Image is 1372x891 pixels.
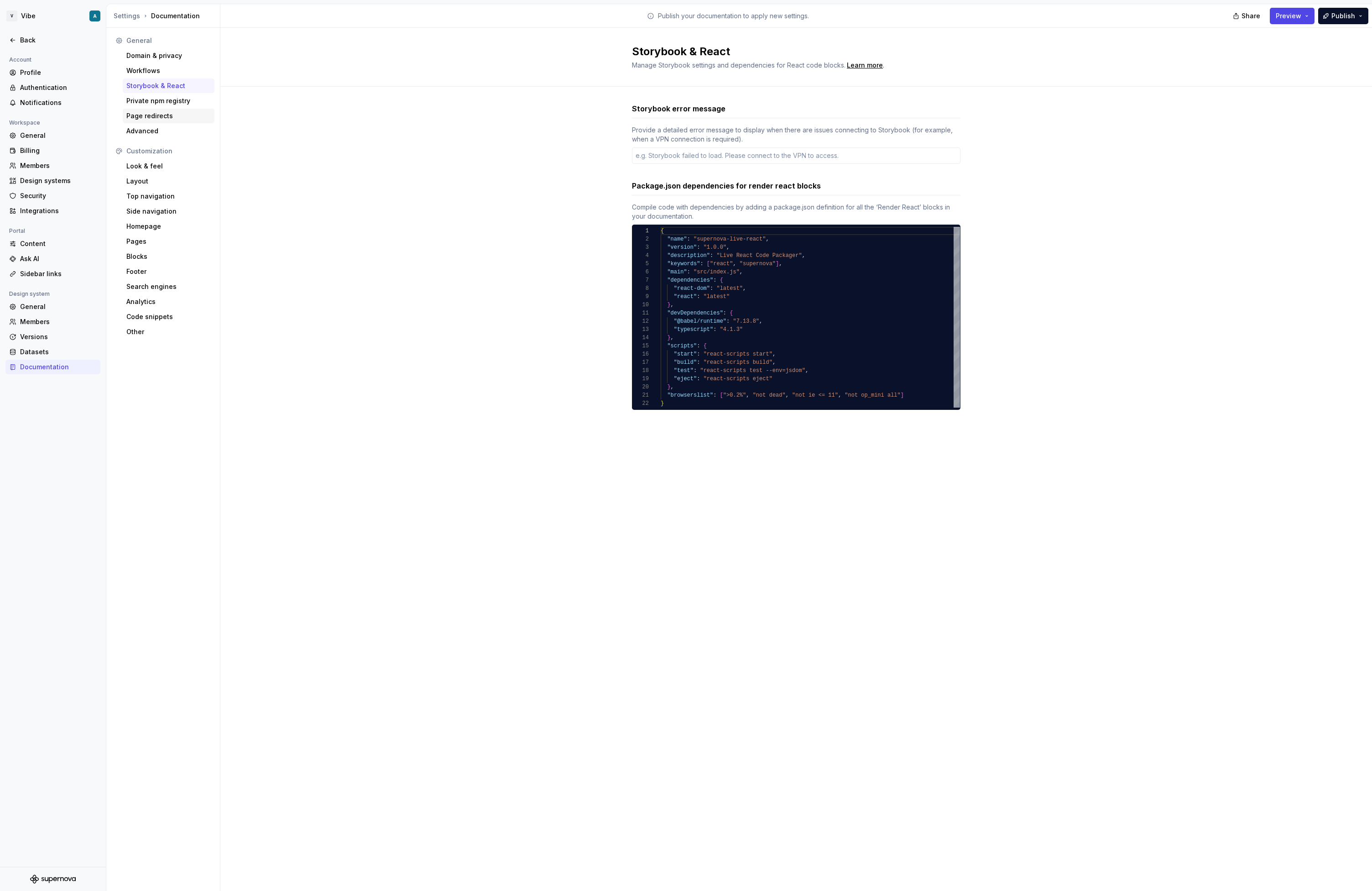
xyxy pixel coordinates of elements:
span: "devDependencies" [667,310,723,316]
span: , [671,384,674,390]
span: : [697,294,700,300]
button: Publish [1318,8,1368,24]
div: 4 [632,252,649,260]
div: 5 [632,260,649,268]
span: "react" [674,294,697,300]
button: Settings [114,11,140,21]
span: , [743,285,746,292]
span: : [710,252,713,259]
span: "react-dom" [674,285,710,292]
span: "keywords" [667,261,700,267]
span: "dependencies" [667,277,713,283]
button: Preview [1270,8,1315,24]
span: : [687,269,690,275]
div: 11 [632,309,649,317]
a: Notifications [5,95,100,110]
a: Integrations [5,204,100,218]
div: 17 [632,358,649,367]
div: Analytics [126,297,211,306]
span: } [667,302,670,308]
div: Notifications [20,98,97,107]
a: Advanced [123,124,214,138]
span: "react-scripts build" [704,359,772,366]
div: Private npm registry [126,96,211,105]
span: "not ie <= 11" [792,392,838,398]
span: Share [1242,11,1260,21]
a: Homepage [123,219,214,234]
span: , [805,367,809,374]
span: "name" [667,236,687,242]
div: Domain & privacy [126,51,211,60]
span: "build" [674,359,697,366]
div: General [20,302,97,311]
a: General [5,299,100,314]
span: "react-scripts test --env=jsdom" [700,367,805,374]
div: Content [20,239,97,248]
span: "Live React Code Packager" [716,252,802,259]
div: Learn more [847,61,883,70]
span: : [687,236,690,242]
span: , [746,392,749,398]
a: Members [5,314,100,329]
div: Provide a detailed error message to display when there are issues connecting to Storybook (for ex... [632,126,960,144]
div: Profile [20,68,97,77]
a: Private npm registry [123,94,214,108]
span: Publish [1331,11,1355,21]
a: General [5,128,100,143]
a: Blocks [123,249,214,264]
div: Code snippets [126,312,211,321]
span: "react-scripts eject" [704,376,772,382]
div: Portal [5,225,29,236]
span: , [779,261,782,267]
span: , [759,318,762,325]
span: "test" [674,367,694,374]
span: : [697,244,700,251]
span: : [723,310,726,316]
div: 22 [632,399,649,408]
span: } [667,335,670,341]
span: "react" [710,261,733,267]
div: Homepage [126,222,211,231]
span: , [838,392,841,398]
div: A [93,12,97,20]
div: 20 [632,383,649,391]
span: { [704,343,707,349]
span: "src/index.js" [694,269,740,275]
span: "latest" [716,285,743,292]
span: "version" [667,244,697,251]
div: 3 [632,243,649,252]
div: Other [126,327,211,336]
div: 13 [632,325,649,334]
span: : [697,343,700,349]
a: Other [123,325,214,339]
a: Versions [5,330,100,344]
div: Security [20,191,97,200]
span: , [726,244,730,251]
span: "scripts" [667,343,697,349]
div: Side navigation [126,207,211,216]
a: Design systems [5,173,100,188]
button: Share [1228,8,1266,24]
div: 16 [632,350,649,358]
a: Workflows [123,63,214,78]
a: Datasets [5,345,100,359]
span: "react-scripts start" [704,351,772,357]
div: 2 [632,235,649,243]
a: Analytics [123,294,214,309]
span: "not dead" [753,392,786,398]
span: { [730,310,733,316]
span: : [713,392,716,398]
span: "1.0.0" [704,244,726,251]
span: [ [720,392,723,398]
div: Ask AI [20,254,97,263]
span: , [772,351,776,357]
div: Compile code with dependencies by adding a package.json definition for all the ‘Render React’ blo... [632,203,960,221]
span: : [697,351,700,357]
span: : [694,367,697,374]
span: } [661,400,664,407]
div: 8 [632,284,649,293]
div: Datasets [20,347,97,356]
a: Layout [123,174,214,189]
div: 19 [632,375,649,383]
a: Pages [123,234,214,249]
